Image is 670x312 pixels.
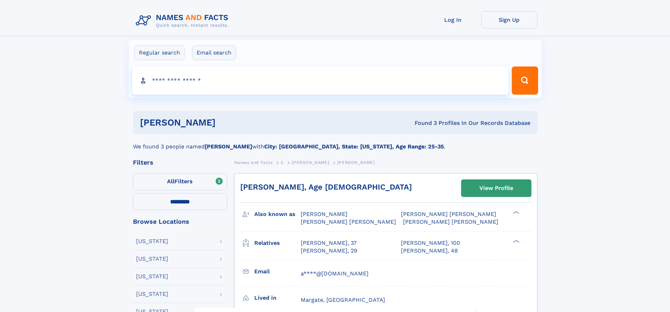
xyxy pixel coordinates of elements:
div: [US_STATE] [136,291,168,297]
h3: Email [254,266,301,278]
div: View Profile [479,180,513,196]
h1: [PERSON_NAME] [140,118,315,127]
a: Log In [425,11,481,28]
b: [PERSON_NAME] [205,143,252,150]
span: [PERSON_NAME] [PERSON_NAME] [301,218,396,225]
div: ❯ [511,239,520,243]
button: Search Button [512,66,538,95]
img: Logo Names and Facts [133,11,234,30]
span: C [281,160,284,165]
span: Margate, [GEOGRAPHIC_DATA] [301,297,385,303]
span: [PERSON_NAME] [301,211,347,217]
div: [US_STATE] [136,274,168,279]
span: [PERSON_NAME] [PERSON_NAME] [403,218,498,225]
label: Email search [192,45,236,60]
a: [PERSON_NAME] [292,158,329,167]
a: [PERSON_NAME], 37 [301,239,357,247]
span: [PERSON_NAME] [PERSON_NAME] [401,211,496,217]
input: search input [132,66,509,95]
a: Sign Up [481,11,537,28]
a: C [281,158,284,167]
div: Found 3 Profiles In Our Records Database [315,119,530,127]
h3: Relatives [254,237,301,249]
a: [PERSON_NAME], Age [DEMOGRAPHIC_DATA] [240,183,412,191]
div: Filters [133,159,227,166]
h3: Lived in [254,292,301,304]
div: Browse Locations [133,218,227,225]
h3: Also known as [254,208,301,220]
div: [US_STATE] [136,238,168,244]
a: Names and Facts [234,158,273,167]
label: Filters [133,173,227,190]
div: [US_STATE] [136,256,168,262]
div: ❯ [511,210,520,215]
b: City: [GEOGRAPHIC_DATA], State: [US_STATE], Age Range: 25-35 [264,143,444,150]
span: [PERSON_NAME] [292,160,329,165]
div: We found 3 people named with . [133,134,537,151]
span: All [167,178,174,185]
a: [PERSON_NAME], 100 [401,239,460,247]
span: [PERSON_NAME] [337,160,375,165]
label: Regular search [134,45,185,60]
a: [PERSON_NAME], 29 [301,247,357,255]
a: View Profile [461,180,531,197]
a: [PERSON_NAME], 48 [401,247,458,255]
